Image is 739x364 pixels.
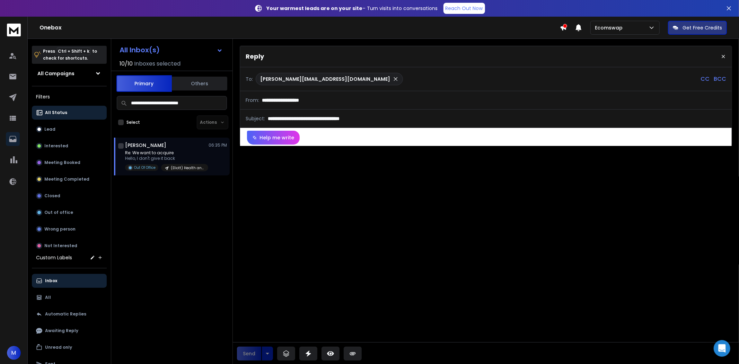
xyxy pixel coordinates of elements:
p: [PERSON_NAME][EMAIL_ADDRESS][DOMAIN_NAME] [260,76,390,83]
p: Reach Out Now [446,5,483,12]
p: Out Of Office [134,165,156,170]
p: Ecomswap [595,24,625,31]
button: Inbox [32,274,107,288]
img: logo [7,24,21,36]
button: Help me write [247,131,300,145]
h3: Inboxes selected [134,60,181,68]
p: (Eliott) Health and wellness brands Europe - 50k - 1m/month (Storeleads) p2 [171,165,204,171]
p: Closed [44,193,60,199]
button: Automatic Replies [32,307,107,321]
p: 06:35 PM [209,142,227,148]
p: From: [246,97,259,104]
p: Not Interested [44,243,77,249]
button: Meeting Completed [32,172,107,186]
p: Wrong person [44,226,76,232]
p: To: [246,76,253,83]
h1: All Campaigns [37,70,74,77]
button: Interested [32,139,107,153]
strong: Your warmest leads are on your site [267,5,363,12]
p: Meeting Completed [44,176,89,182]
button: Wrong person [32,222,107,236]
p: Out of office [44,210,73,215]
button: Primary [116,75,172,92]
button: M [7,346,21,360]
h1: All Inbox(s) [120,46,160,53]
button: Closed [32,189,107,203]
a: Reach Out Now [443,3,485,14]
h1: [PERSON_NAME] [125,142,166,149]
button: Get Free Credits [668,21,727,35]
h3: Filters [32,92,107,102]
p: Awaiting Reply [45,328,78,333]
p: Lead [44,127,55,132]
span: 10 / 10 [120,60,133,68]
button: All Campaigns [32,67,107,80]
button: Not Interested [32,239,107,253]
p: All [45,295,51,300]
p: Meeting Booked [44,160,80,165]
p: Subject: [246,115,265,122]
button: All Status [32,106,107,120]
div: Open Intercom Messenger [714,340,730,357]
button: Others [172,76,227,91]
button: Unread only [32,340,107,354]
h3: Custom Labels [36,254,72,261]
button: Meeting Booked [32,156,107,170]
button: Awaiting Reply [32,324,107,338]
p: Reply [246,52,264,61]
p: Get Free Credits [683,24,722,31]
h1: Onebox [39,24,560,32]
button: Lead [32,122,107,136]
p: Inbox [45,278,57,284]
span: Ctrl + Shift + k [57,47,90,55]
p: – Turn visits into conversations [267,5,438,12]
button: Out of office [32,206,107,219]
p: Interested [44,143,68,149]
p: All Status [45,110,67,115]
label: Select [126,120,140,125]
button: All Inbox(s) [114,43,228,57]
p: Re: We want to acquire [125,150,208,156]
p: CC [701,75,710,83]
font: Hello, I don't give it back [125,155,175,161]
p: Unread only [45,345,72,350]
p: Press to check for shortcuts. [43,48,97,62]
p: BCC [714,75,726,83]
p: Automatic Replies [45,311,86,317]
button: All [32,291,107,304]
